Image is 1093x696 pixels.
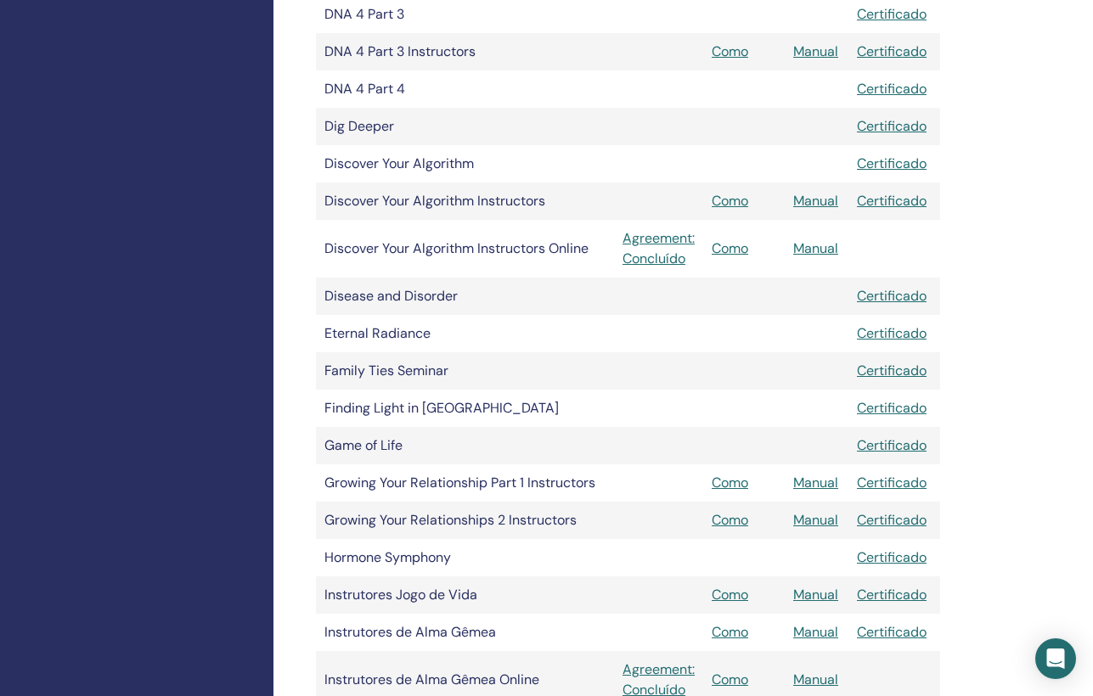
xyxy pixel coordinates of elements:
a: Manual [793,42,838,60]
a: Manual [793,623,838,641]
a: Certificado [857,623,927,641]
a: Como [712,42,748,60]
a: Como [712,511,748,529]
td: Disease and Disorder [316,278,614,315]
td: Growing Your Relationships 2 Instructors [316,502,614,539]
a: Certificado [857,511,927,529]
a: Certificado [857,399,927,417]
a: Certificado [857,192,927,210]
a: Certificado [857,287,927,305]
a: Certificado [857,362,927,379]
td: DNA 4 Part 3 Instructors [316,33,614,70]
a: Manual [793,586,838,603]
td: Family Ties Seminar [316,352,614,390]
td: Finding Light in [GEOGRAPHIC_DATA] [316,390,614,427]
a: Como [712,586,748,603]
a: Como [712,671,748,688]
a: Como [712,623,748,641]
a: Manual [793,192,838,210]
td: Game of Life [316,427,614,464]
a: Certificado [857,586,927,603]
a: Manual [793,511,838,529]
a: Certificado [857,548,927,566]
a: Como [712,239,748,257]
a: Certificado [857,324,927,342]
td: Instrutores de Alma Gêmea [316,614,614,651]
td: Growing Your Relationship Part 1 Instructors [316,464,614,502]
a: Certificado [857,436,927,454]
div: Open Intercom Messenger [1035,638,1076,679]
a: Certificado [857,42,927,60]
td: Instrutores Jogo de Vida [316,576,614,614]
a: Certificado [857,5,927,23]
td: Discover Your Algorithm Instructors [316,182,614,220]
a: Certificado [857,154,927,172]
td: Dig Deeper [316,108,614,145]
a: Como [712,192,748,210]
a: Certificado [857,80,927,98]
td: DNA 4 Part 4 [316,70,614,108]
a: Como [712,474,748,491]
a: Certificado [857,474,927,491]
a: Manual [793,671,838,688]
td: Discover Your Algorithm Instructors Online [316,220,614,278]
td: Hormone Symphony [316,539,614,576]
a: Certificado [857,117,927,135]
a: Manual [793,239,838,257]
td: Eternal Radiance [316,315,614,352]
a: Agreement: Concluído [623,228,695,269]
a: Manual [793,474,838,491]
td: Discover Your Algorithm [316,145,614,182]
